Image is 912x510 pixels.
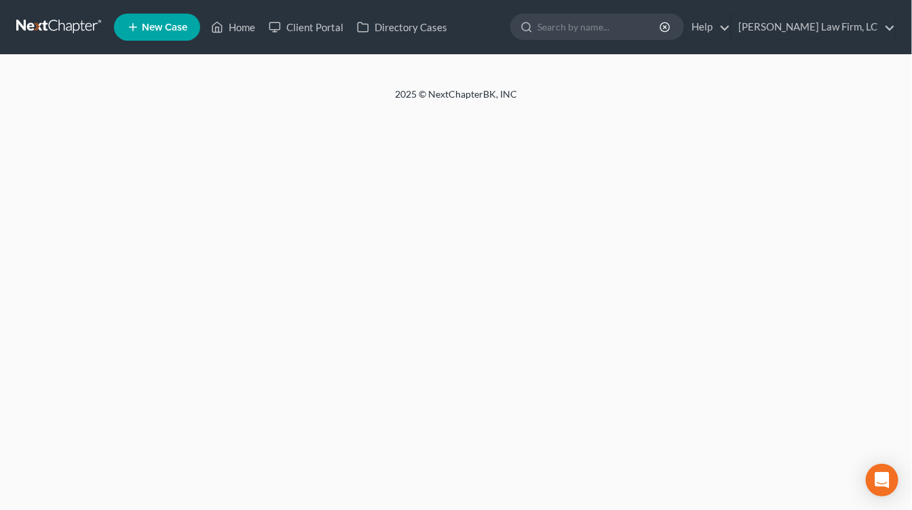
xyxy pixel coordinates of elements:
[537,14,662,39] input: Search by name...
[731,15,895,39] a: [PERSON_NAME] Law Firm, LC
[350,15,454,39] a: Directory Cases
[69,87,843,112] div: 2025 © NextChapterBK, INC
[142,22,187,33] span: New Case
[866,464,898,496] div: Open Intercom Messenger
[685,15,730,39] a: Help
[204,15,262,39] a: Home
[262,15,350,39] a: Client Portal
